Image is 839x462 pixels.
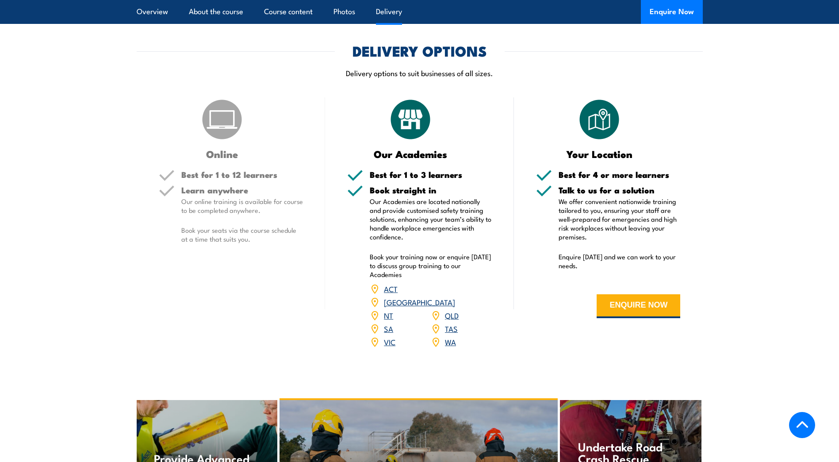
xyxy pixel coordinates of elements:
p: Enquire [DATE] and we can work to your needs. [559,252,681,270]
p: Delivery options to suit businesses of all sizes. [137,68,703,78]
a: VIC [384,336,395,347]
h3: Online [159,149,286,159]
a: [GEOGRAPHIC_DATA] [384,296,455,307]
a: QLD [445,310,459,320]
h5: Best for 4 or more learners [559,170,681,179]
a: WA [445,336,456,347]
p: Book your seats via the course schedule at a time that suits you. [181,226,303,243]
h3: Your Location [536,149,663,159]
h5: Best for 1 to 12 learners [181,170,303,179]
h5: Best for 1 to 3 learners [370,170,492,179]
a: TAS [445,323,458,334]
button: ENQUIRE NOW [597,294,680,318]
a: SA [384,323,393,334]
h2: DELIVERY OPTIONS [352,44,487,57]
p: We offer convenient nationwide training tailored to you, ensuring your staff are well-prepared fo... [559,197,681,241]
p: Our online training is available for course to be completed anywhere. [181,197,303,215]
h5: Learn anywhere [181,186,303,194]
h5: Book straight in [370,186,492,194]
p: Our Academies are located nationally and provide customised safety training solutions, enhancing ... [370,197,492,241]
h3: Our Academies [347,149,474,159]
h5: Talk to us for a solution [559,186,681,194]
a: NT [384,310,393,320]
a: ACT [384,283,398,294]
p: Book your training now or enquire [DATE] to discuss group training to our Academies [370,252,492,279]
